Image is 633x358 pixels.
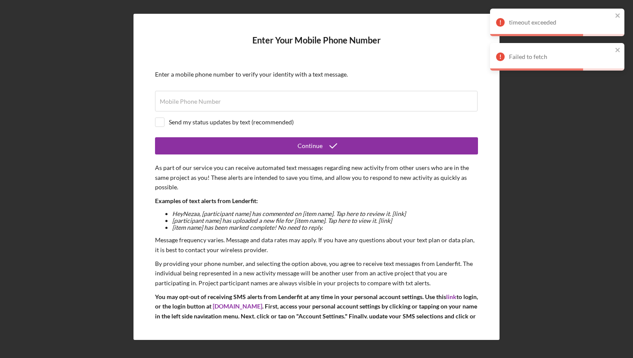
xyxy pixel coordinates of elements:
button: close [615,12,621,20]
div: Send my status updates by text (recommended) [169,119,294,126]
h4: Enter Your Mobile Phone Number [155,35,478,58]
p: As part of our service you can receive automated text messages regarding new activity from other ... [155,163,478,192]
a: link [446,293,456,300]
div: timeout exceeded [509,19,612,26]
div: Continue [298,137,323,154]
li: [item name] has been marked complete! No need to reply. [172,224,478,231]
div: Failed to fetch [509,53,612,60]
a: [DOMAIN_NAME] [213,302,262,310]
p: Message frequency varies. Message and data rates may apply. If you have any questions about your ... [155,235,478,255]
button: Continue [155,137,478,154]
button: close [615,46,621,55]
li: Hey Nezaa , [participant name] has commented on [item name]. Tap here to review it. [link] [172,210,478,217]
li: [participant name] has uploaded a new file for [item name]. Tap here to view it. [link] [172,217,478,224]
p: You may opt-out of receiving SMS alerts from Lenderfit at any time in your personal account setti... [155,292,478,331]
div: Enter a mobile phone number to verify your identity with a text message. [155,71,478,78]
p: Examples of text alerts from Lenderfit: [155,196,478,206]
label: Mobile Phone Number [160,98,221,105]
p: By providing your phone number, and selecting the option above, you agree to receive text message... [155,259,478,288]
